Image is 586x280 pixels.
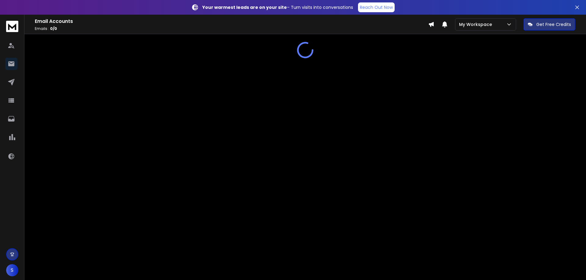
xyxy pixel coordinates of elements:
p: – Turn visits into conversations [202,4,353,10]
p: Reach Out Now [360,4,393,10]
button: Get Free Credits [523,18,575,31]
p: My Workspace [459,21,494,27]
p: Get Free Credits [536,21,571,27]
button: S [6,264,18,276]
strong: Your warmest leads are on your site [202,4,287,10]
span: 0 / 0 [50,26,57,31]
h1: Email Accounts [35,18,428,25]
p: Emails : [35,26,428,31]
a: Reach Out Now [358,2,395,12]
img: logo [6,21,18,32]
